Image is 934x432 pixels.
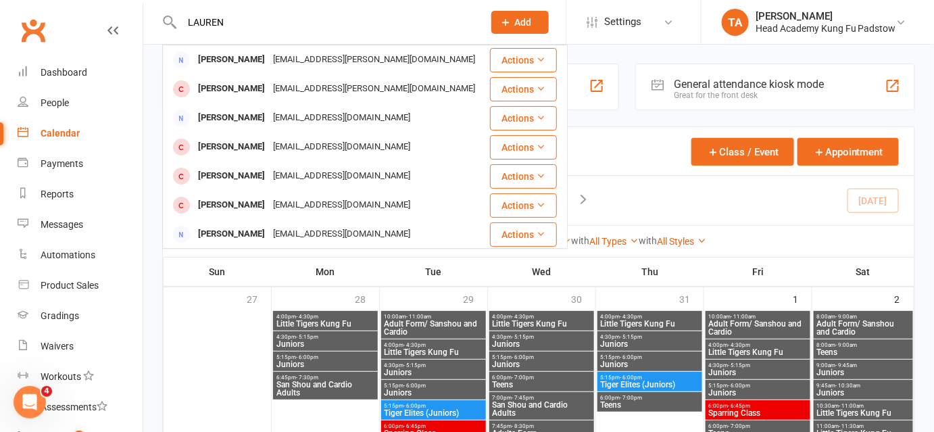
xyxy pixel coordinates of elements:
div: Messages [41,219,83,230]
a: Payments [18,149,143,179]
span: Juniors [708,389,808,397]
div: [PERSON_NAME] [194,195,269,215]
span: Juniors [600,340,699,348]
a: All Styles [658,236,707,247]
span: 4:00pm [492,314,591,320]
div: [EMAIL_ADDRESS][DOMAIN_NAME] [269,137,414,157]
div: 28 [355,287,379,310]
a: Dashboard [18,57,143,88]
span: 6:00pm [708,403,808,409]
div: [PERSON_NAME] [194,224,269,244]
span: 5:15pm [600,354,699,360]
span: Little Tigers Kung Fu [816,409,911,417]
span: 4 [41,386,52,397]
span: - 5:15pm [404,362,426,368]
span: Juniors [492,340,591,348]
span: Little Tigers Kung Fu [600,320,699,328]
span: - 11:00am [407,314,432,320]
span: - 9:00am [836,314,858,320]
button: Actions [490,48,557,72]
strong: with [639,235,658,246]
span: - 5:15pm [296,334,318,340]
input: Search... [178,13,474,32]
span: 4:30pm [384,362,483,368]
span: Little Tigers Kung Fu [708,348,808,356]
span: Little Tigers Kung Fu [276,320,375,328]
button: Actions [490,77,557,101]
a: Calendar [18,118,143,149]
span: 4:00pm [276,314,375,320]
button: Actions [490,164,557,189]
span: Little Tigers Kung Fu [492,320,591,328]
button: Appointment [797,138,899,166]
div: Gradings [41,310,79,321]
span: - 6:00pm [404,403,426,409]
span: - 6:00pm [512,354,535,360]
span: Juniors [276,360,375,368]
span: - 9:45am [836,362,858,368]
iframe: Intercom live chat [14,386,46,418]
button: Actions [490,193,557,218]
span: - 4:30pm [296,314,318,320]
div: Waivers [41,341,74,352]
div: Head Academy Kung Fu Padstow [756,22,896,34]
span: Add [515,17,532,28]
button: Actions [490,135,557,160]
span: Adult Form/ Sanshou and Cardio [384,320,483,336]
div: [PERSON_NAME] [194,79,269,99]
span: - 4:30pm [404,342,426,348]
span: - 7:00pm [620,395,643,401]
a: Reports [18,179,143,210]
span: Juniors [816,368,911,377]
span: - 5:15pm [512,334,535,340]
span: 8:00am [816,314,911,320]
span: - 5:15pm [620,334,643,340]
span: 4:00pm [708,342,808,348]
span: - 6:45pm [404,423,426,429]
span: - 6:45pm [729,403,751,409]
span: - 9:00am [836,342,858,348]
div: [PERSON_NAME] [194,50,269,70]
span: 4:30pm [492,334,591,340]
span: - 7:45pm [512,395,535,401]
div: Workouts [41,371,81,382]
a: Waivers [18,331,143,362]
div: [PERSON_NAME] [194,166,269,186]
span: 4:00pm [384,342,483,348]
span: - 5:15pm [729,362,751,368]
span: - 7:30pm [296,375,318,381]
span: 6:00pm [600,395,699,401]
span: - 8:30pm [512,423,535,429]
span: - 11:30am [839,423,864,429]
div: Reports [41,189,74,199]
span: 5:15pm [276,354,375,360]
th: Mon [272,258,380,286]
button: Actions [490,222,557,247]
th: Fri [704,258,812,286]
div: [PERSON_NAME] [194,137,269,157]
span: 10:30am [816,403,911,409]
span: Adult Form/ Sanshou and Cardio [708,320,808,336]
span: Sparring Class [708,409,808,417]
div: [EMAIL_ADDRESS][PERSON_NAME][DOMAIN_NAME] [269,50,479,70]
span: Little Tigers Kung Fu [384,348,483,356]
span: San Shou and Cardio Adults [276,381,375,397]
th: Tue [380,258,488,286]
div: General attendance kiosk mode [674,78,824,91]
span: 10:00am [708,314,808,320]
span: Teens [816,348,911,356]
div: 29 [463,287,487,310]
span: - 11:00am [839,403,864,409]
div: 30 [571,287,595,310]
span: San Shou and Cardio Adults [492,401,591,417]
span: 5:15pm [492,354,591,360]
button: Class / Event [691,138,794,166]
span: - 4:30pm [512,314,535,320]
span: 4:30pm [600,334,699,340]
span: Juniors [600,360,699,368]
span: 9:00am [816,362,911,368]
div: Payments [41,158,83,169]
span: 6:45pm [276,375,375,381]
span: Tiger Elites (Juniors) [384,409,483,417]
div: Dashboard [41,67,87,78]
